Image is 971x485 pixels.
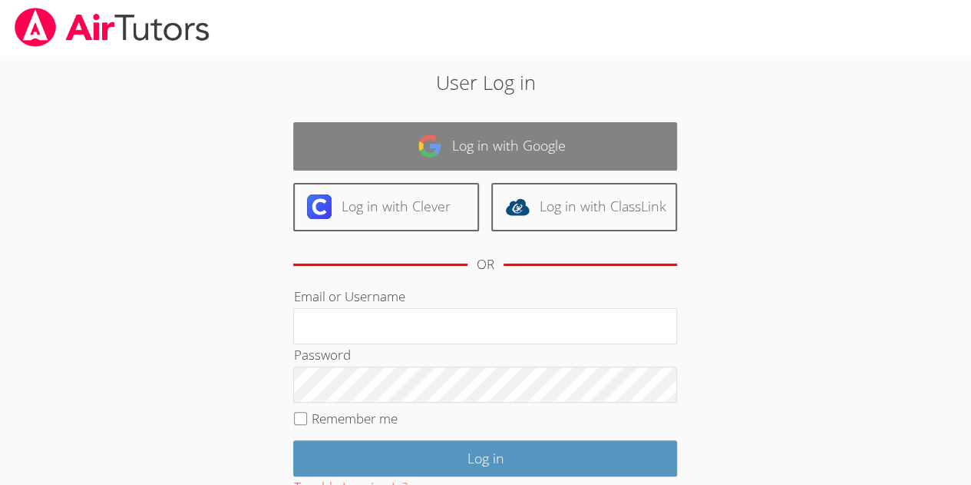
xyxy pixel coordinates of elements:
img: clever-logo-6eab21bc6e7a338710f1a6ff85c0baf02591cd810cc4098c63d3a4b26e2feb20.svg [307,194,332,219]
label: Remember me [312,410,398,427]
img: classlink-logo-d6bb404cc1216ec64c9a2012d9dc4662098be43eaf13dc465df04b49fa7ab582.svg [505,194,530,219]
img: airtutors_banner-c4298cdbf04f3fff15de1276eac7730deb9818008684d7c2e4769d2f7ddbe033.png [13,8,211,47]
label: Email or Username [293,287,405,305]
label: Password [293,346,350,364]
a: Log in with Google [293,122,677,171]
h2: User Log in [223,68,748,97]
div: OR [477,254,494,276]
input: Log in [293,440,677,477]
a: Log in with Clever [293,183,479,231]
a: Log in with ClassLink [491,183,677,231]
img: google-logo-50288ca7cdecda66e5e0955fdab243c47b7ad437acaf1139b6f446037453330a.svg [418,134,442,158]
